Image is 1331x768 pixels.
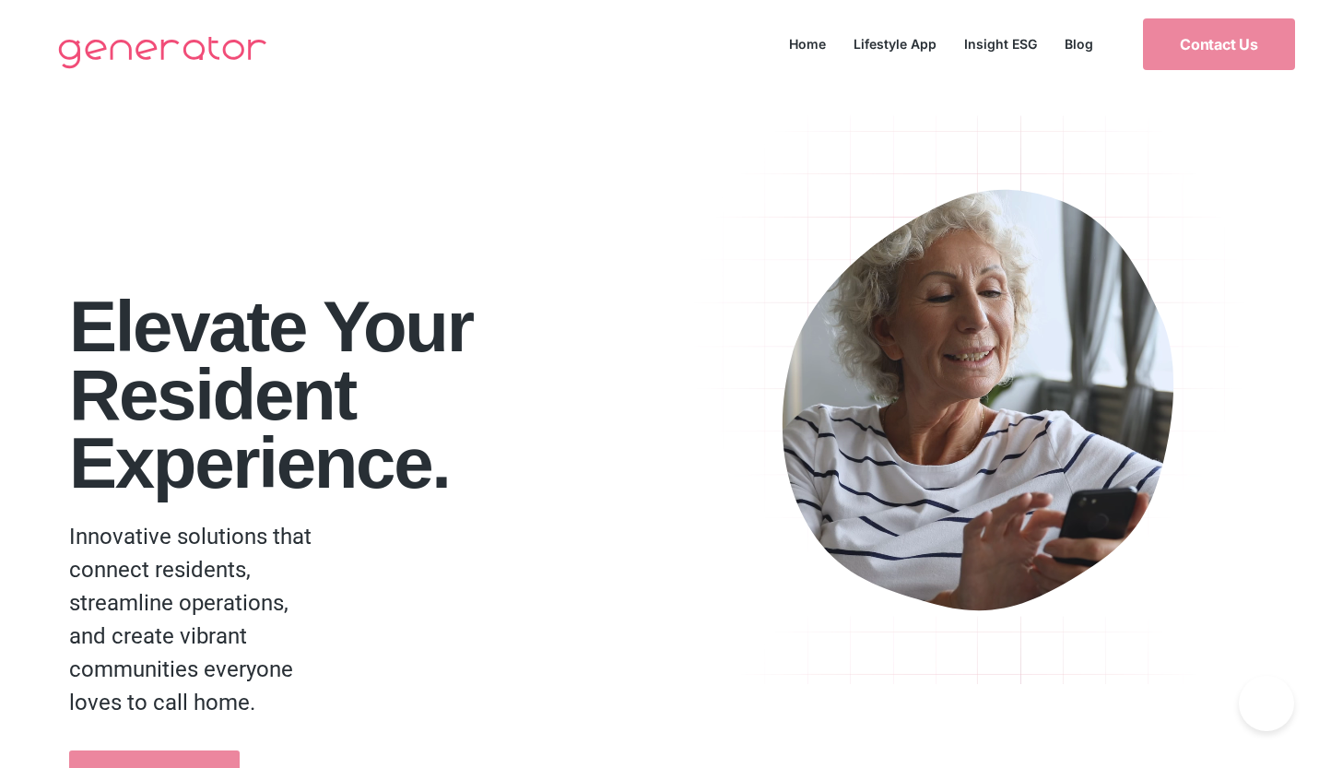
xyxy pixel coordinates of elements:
p: Innovative solutions that connect residents, streamline operations, and create vibrant communitie... [69,520,321,719]
a: Lifestyle App [840,31,950,56]
h1: Elevate your Resident Experience. [69,291,676,496]
nav: Menu [775,31,1107,56]
a: Blog [1051,31,1107,56]
iframe: Toggle Customer Support [1239,676,1294,731]
a: Home [775,31,840,56]
span: Contact Us [1180,37,1258,52]
a: Contact Us [1143,18,1295,70]
a: Insight ESG [950,31,1051,56]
